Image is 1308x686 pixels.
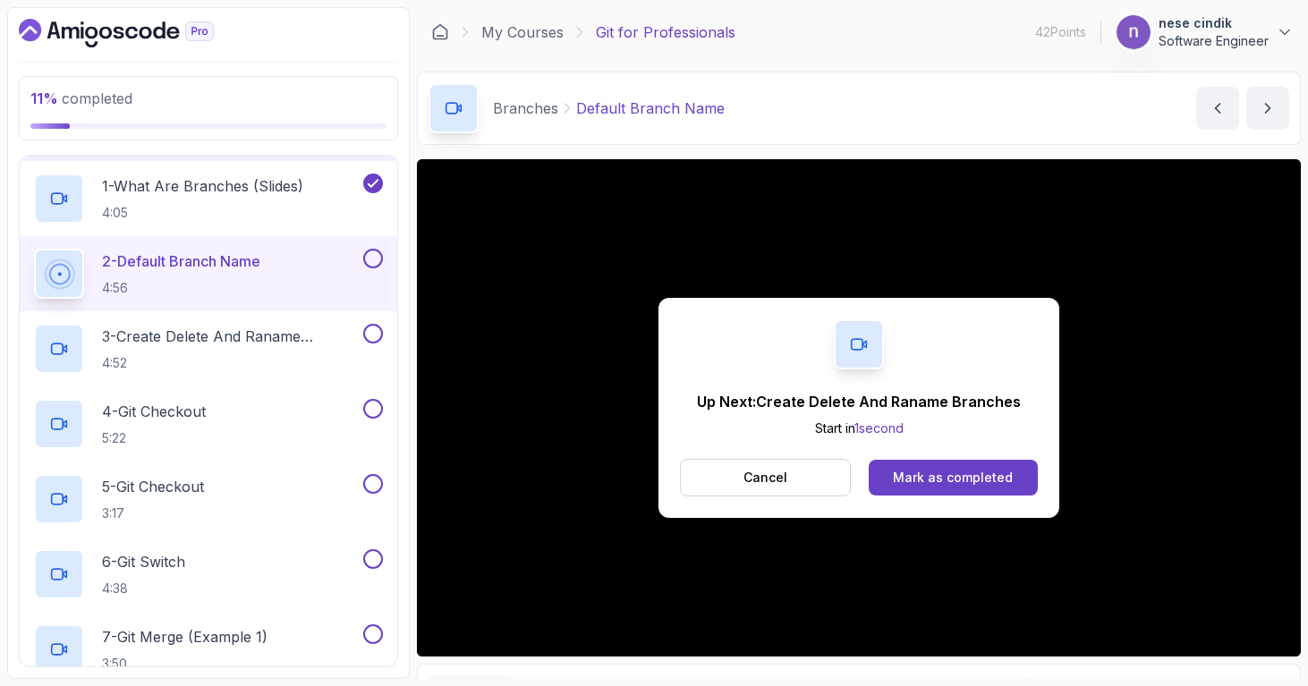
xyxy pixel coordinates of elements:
[1159,14,1269,32] p: nese cindik
[34,174,383,224] button: 1-What Are Branches (Slides)4:05
[102,204,303,222] p: 4:05
[869,460,1038,495] button: Mark as completed
[34,624,383,674] button: 7-Git Merge (Example 1)3:50
[1035,23,1086,41] p: 42 Points
[102,354,360,372] p: 4:52
[596,21,735,43] p: Git for Professionals
[576,97,725,119] p: Default Branch Name
[102,279,260,297] p: 4:56
[431,23,449,41] a: Dashboard
[1117,15,1151,49] img: user profile image
[102,551,185,572] p: 6 - Git Switch
[697,419,1021,437] p: Start in
[1196,87,1239,130] button: previous content
[34,549,383,599] button: 6-Git Switch4:38
[697,391,1021,412] p: Up Next: Create Delete And Raname Branches
[102,175,303,197] p: 1 - What Are Branches (Slides)
[34,324,383,374] button: 3-Create Delete And Raname Branches4:52
[680,459,851,496] button: Cancel
[1159,32,1269,50] p: Software Engineer
[102,580,185,597] p: 4:38
[1246,87,1289,130] button: next content
[30,89,132,107] span: completed
[1116,14,1294,50] button: user profile imagenese cindikSoftware Engineer
[34,399,383,449] button: 4-Git Checkout5:22
[102,326,360,347] p: 3 - Create Delete And Raname Branches
[34,474,383,524] button: 5-Git Checkout3:17
[30,89,58,107] span: 11 %
[854,420,904,436] span: 1 second
[102,476,204,497] p: 5 - Git Checkout
[102,401,206,422] p: 4 - Git Checkout
[102,626,268,648] p: 7 - Git Merge (Example 1)
[893,469,1013,487] div: Mark as completed
[102,655,268,673] p: 3:50
[102,504,204,522] p: 3:17
[417,159,1301,656] iframe: 2 - Default Branch Name
[34,249,383,299] button: 2-Default Branch Name4:56
[102,250,260,272] p: 2 - Default Branch Name
[481,21,564,43] a: My Courses
[19,19,255,47] a: Dashboard
[493,97,558,119] p: Branches
[743,469,787,487] p: Cancel
[102,429,206,447] p: 5:22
